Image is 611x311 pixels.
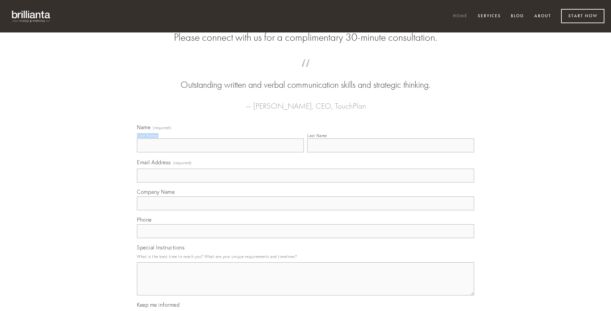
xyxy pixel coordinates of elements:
[137,159,171,166] span: Email Address
[153,126,171,130] span: (required)
[507,11,528,22] a: Blog
[307,133,327,138] div: Last Name
[137,188,175,195] span: Company Name
[7,7,56,26] img: brillianta - research, strategy, marketing
[561,9,604,23] a: Start Now
[147,91,464,113] figcaption: — [PERSON_NAME], CEO, TouchPlan
[147,66,464,91] blockquote: Outstanding written and verbal communication skills and strategic thinking.
[530,11,555,22] a: About
[473,11,505,22] a: Services
[137,301,180,308] span: Keep me informed
[449,11,472,22] a: Home
[137,133,157,138] div: First Name
[137,31,474,44] h2: Please connect with us for a complimentary 30-minute consultation.
[137,124,150,130] span: Name
[137,216,152,223] span: Phone
[137,252,474,261] p: What is the best time to reach you? What are your unique requirements and timelines?
[173,158,192,167] span: (required)
[147,66,464,78] span: “
[137,244,184,251] span: Special Instructions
